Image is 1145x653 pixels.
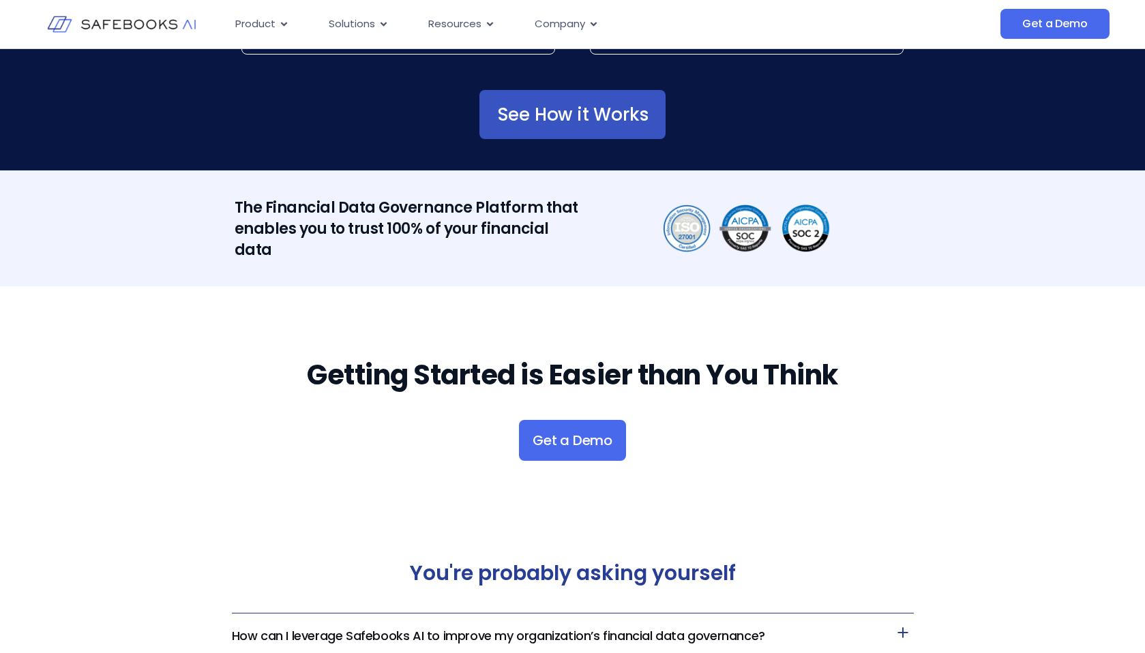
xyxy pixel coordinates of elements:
span: Solutions [329,16,375,32]
a: Get a Demo [519,420,626,461]
nav: Menu [224,11,864,37]
span: Get a Demo [1022,17,1087,31]
span: Product [235,16,276,32]
span: Company [535,16,585,32]
img: Financial Data Governance 6 [662,204,833,253]
h2: The Financial Data Governance Platform that enables you to trust 100% of your financial data​ [235,197,584,260]
div: Menu Toggle [224,11,864,37]
span: Get a Demo [533,434,612,447]
span: See How it Works [497,108,649,121]
h2: You're probably asking yourself [232,561,914,586]
a: See How it Works [479,90,666,139]
span: Resources [428,16,481,32]
a: How can I leverage Safebooks AI to improve my organization’s financial data governance? [232,627,765,644]
h2: Getting Started is Easier than You Think [185,341,960,409]
a: Get a Demo [1000,9,1109,39]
